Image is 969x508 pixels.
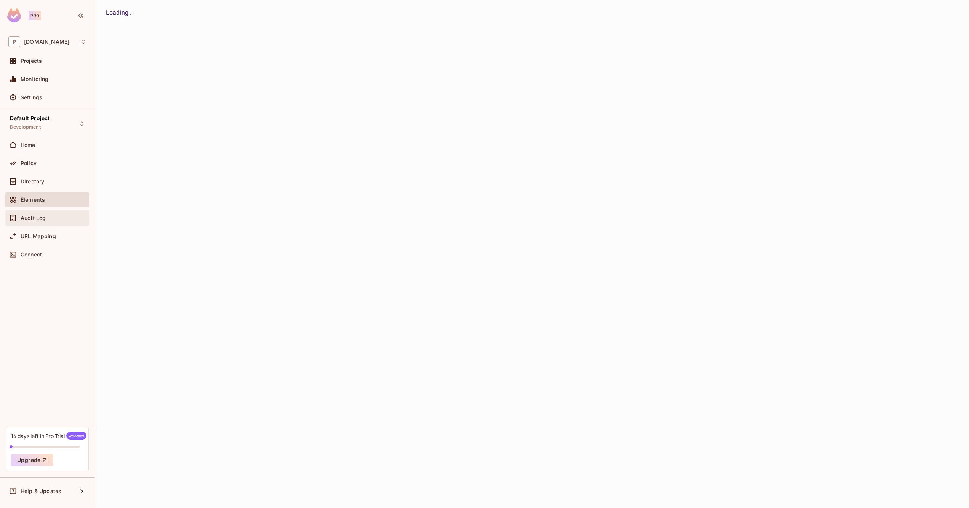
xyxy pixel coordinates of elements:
[11,454,53,466] button: Upgrade
[21,233,56,239] span: URL Mapping
[106,8,958,18] div: Loading...
[10,124,41,130] span: Development
[21,160,37,166] span: Policy
[21,197,45,203] span: Elements
[21,58,42,64] span: Projects
[21,215,46,221] span: Audit Log
[29,11,41,20] div: Pro
[7,8,21,22] img: SReyMgAAAABJRU5ErkJggg==
[21,76,49,82] span: Monitoring
[66,432,86,440] span: Welcome!
[8,36,20,47] span: P
[21,94,42,100] span: Settings
[11,432,86,440] div: 14 days left in Pro Trial
[21,178,44,185] span: Directory
[21,488,61,494] span: Help & Updates
[21,252,42,258] span: Connect
[10,115,49,121] span: Default Project
[24,39,69,45] span: Workspace: paz.co.il
[21,142,35,148] span: Home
